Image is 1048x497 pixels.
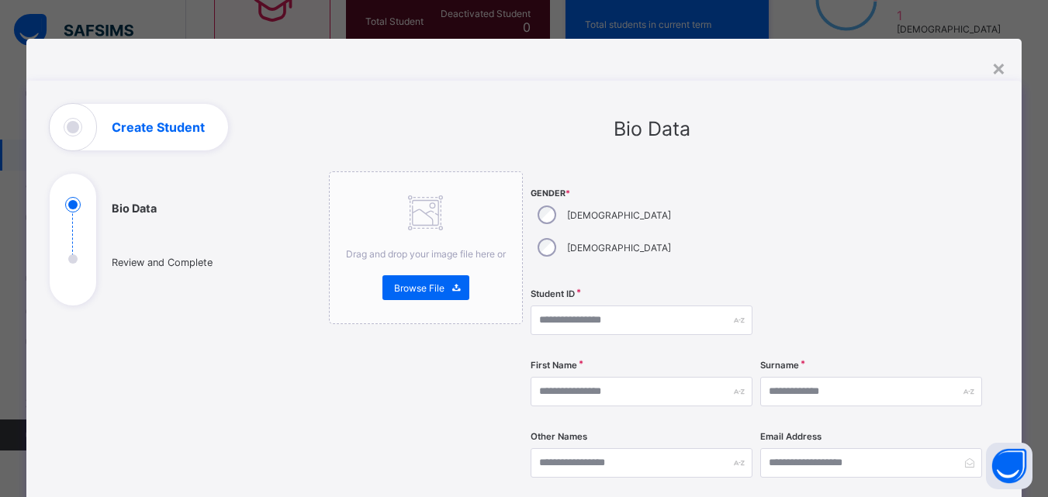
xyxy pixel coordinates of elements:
[760,431,821,442] label: Email Address
[531,288,575,299] label: Student ID
[531,360,577,371] label: First Name
[567,209,671,221] label: [DEMOGRAPHIC_DATA]
[346,248,506,260] span: Drag and drop your image file here or
[329,171,523,324] div: Drag and drop your image file here orBrowse File
[986,443,1032,489] button: Open asap
[991,54,1006,81] div: ×
[614,117,690,140] span: Bio Data
[112,121,205,133] h1: Create Student
[531,188,752,198] span: Gender
[394,282,444,294] span: Browse File
[531,431,587,442] label: Other Names
[567,242,671,254] label: [DEMOGRAPHIC_DATA]
[760,360,799,371] label: Surname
